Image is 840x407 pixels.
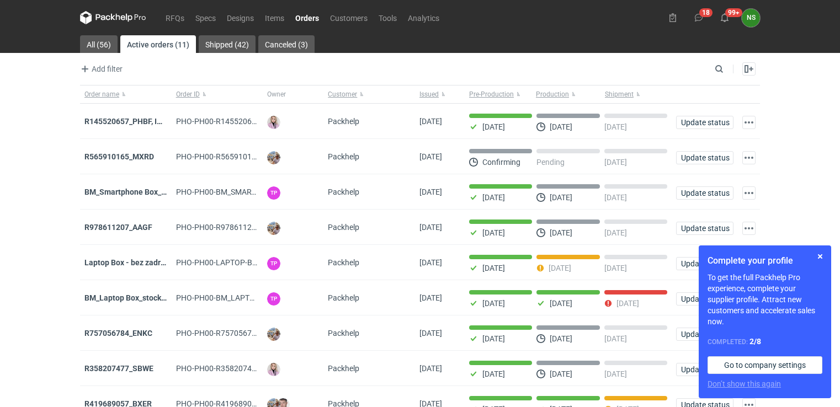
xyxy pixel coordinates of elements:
span: 03/09/2025 [419,329,442,338]
span: Add filter [78,62,123,76]
span: PHO-PH00-BM_LAPTOP-BOX_STOCK_05 [176,293,317,302]
a: R565910165_MXRD [84,152,154,161]
a: Orders [290,11,325,24]
span: Order ID [176,90,200,99]
strong: 2 / 8 [749,337,761,346]
span: PHO-PH00-BM_SMARTPHONE-BOX_STOCK_06 [176,188,339,196]
a: Active orders (11) [120,35,196,53]
span: Update status [681,366,729,373]
span: PHO-PH00-R757056784_ENKC [176,329,284,338]
p: [DATE] [604,122,627,131]
button: NS [742,9,760,27]
p: [DATE] [482,193,505,202]
p: [DATE] [550,228,572,237]
span: Shipment [605,90,634,99]
a: Laptop Box - bez zadruku - stock 3 [84,258,205,267]
a: R145520657_PHBF, IDBY [84,117,172,126]
button: Update status [676,186,733,200]
span: 11/09/2025 [419,152,442,161]
span: Update status [681,260,729,267]
span: Update status [681,224,729,232]
button: Don’t show this again [708,378,781,389]
span: PHO-PH00-R978611207_AAGF [176,223,284,232]
button: Order name [80,85,172,103]
a: RFQs [160,11,190,24]
span: Issued [419,90,439,99]
span: Update status [681,295,729,303]
a: BM_Laptop Box_stock_05 [84,293,173,302]
img: Klaudia Wiśniewska [267,116,280,129]
a: Customers [325,11,373,24]
a: Items [259,11,290,24]
span: Order name [84,90,119,99]
span: 04/09/2025 [419,258,442,267]
span: Packhelp [328,364,359,373]
p: [DATE] [604,369,627,378]
button: Skip for now [814,250,827,263]
button: Update status [676,363,733,376]
svg: Packhelp Pro [80,11,146,24]
p: [DATE] [482,122,505,131]
button: Pre-Production [465,85,534,103]
img: Michał Palasek [267,151,280,164]
span: 05/09/2025 [419,223,442,232]
img: Michał Palasek [267,222,280,235]
a: Canceled (3) [258,35,315,53]
button: Update status [676,257,733,270]
span: Packhelp [328,223,359,232]
a: Specs [190,11,221,24]
p: [DATE] [482,334,505,343]
p: [DATE] [482,299,505,308]
p: [DATE] [550,334,572,343]
figcaption: TP [267,186,280,200]
span: Packhelp [328,258,359,267]
span: Owner [267,90,286,99]
p: [DATE] [482,264,505,272]
p: [DATE] [604,228,627,237]
a: Go to company settings [708,356,822,374]
span: Packhelp [328,293,359,302]
button: Issued [415,85,465,103]
p: [DATE] [616,299,639,308]
span: Packhelp [328,117,359,126]
span: PHO-PH00-LAPTOP-BOX---BEZ-ZADRUKU---STOCK-3 [176,258,357,267]
strong: R358207477_SBWE [84,364,153,373]
a: All (56) [80,35,118,53]
img: Klaudia Wiśniewska [267,363,280,376]
input: Search [713,62,748,76]
p: [DATE] [550,193,572,202]
a: R978611207_AAGF [84,223,152,232]
button: Actions [742,116,756,129]
span: Packhelp [328,152,359,161]
span: Customer [328,90,357,99]
div: Natalia Stępak [742,9,760,27]
span: Update status [681,330,729,338]
p: Confirming [482,158,520,167]
div: Completed: [708,336,822,347]
button: Actions [742,186,756,200]
figcaption: TP [267,257,280,270]
button: Update status [676,222,733,235]
img: Michał Palasek [267,328,280,341]
button: Shipment [603,85,672,103]
p: [DATE] [549,264,571,272]
a: R757056784_ENKC [84,329,152,338]
span: Packhelp [328,329,359,338]
span: Production [536,90,569,99]
span: Update status [681,119,729,126]
button: 99+ [716,9,733,26]
button: 18 [690,9,708,26]
a: BM_Smartphone Box_stock_06 [84,188,192,196]
span: 08/09/2025 [419,188,442,196]
span: PHO-PH00-R565910165_MXRD [176,152,285,161]
p: [DATE] [604,334,627,343]
figcaption: TP [267,292,280,306]
span: 01/09/2025 [419,364,442,373]
button: Actions [742,222,756,235]
p: [DATE] [482,228,505,237]
p: Pending [536,158,565,167]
